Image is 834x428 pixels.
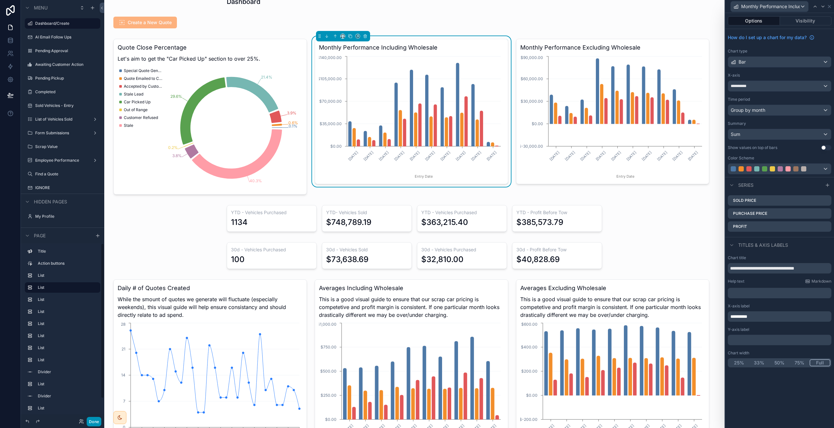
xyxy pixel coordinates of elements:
button: Sum [728,129,831,140]
text: [DATE] [486,150,497,162]
h3: Monthly Performance Including Wholesale [319,43,504,52]
div: Show values on top of bars [728,145,777,150]
a: Markdown [805,279,831,284]
label: IGNORE [35,185,96,190]
label: Awaiting Customer Action [35,62,96,67]
text: [DATE] [393,150,405,162]
tspan: $35,000.00 [320,121,342,126]
label: Scrap Value [35,144,96,149]
label: Completed [35,89,96,95]
label: List [38,321,95,326]
label: Summary [728,121,746,126]
label: Chart title [728,255,746,260]
label: Sold Price [733,198,756,203]
label: Chart type [728,49,747,54]
label: X-axis [728,73,740,78]
label: List [38,381,95,387]
span: Titles & Axis labels [738,242,788,248]
label: Pending Approval [35,48,96,53]
label: Sold Vehicles - Entry [35,103,96,108]
span: Hidden pages [34,199,67,205]
button: Monthly Performance Including Wholesale [730,1,809,12]
label: List [38,357,95,362]
tspan: Entry Date [415,174,433,179]
label: Chart width [728,350,749,356]
tspan: $105,000.00 [318,76,342,81]
label: Action buttons [38,261,95,266]
label: Color Scheme [728,155,754,161]
div: chart [319,55,504,180]
div: scrollable content [728,287,831,298]
button: 50% [769,359,789,366]
label: Employee Performance [35,158,87,163]
button: 75% [789,359,810,366]
text: [DATE] [378,150,390,162]
tspan: $140,000.00 [317,55,342,60]
button: Bar [728,56,831,67]
label: Y-axis label [728,327,749,332]
text: [DATE] [409,150,420,162]
div: scrollable content [728,335,831,345]
label: List [38,273,95,278]
div: scrollable content [21,243,104,414]
label: Divider [38,369,95,375]
text: [DATE] [470,150,482,162]
tspan: $0.00 [330,144,342,149]
a: How do I set up a chart for my data? [728,34,814,41]
label: List [38,406,95,411]
label: List [38,297,95,302]
span: Markdown [812,279,831,284]
label: AI Email Follow Ups [35,35,96,40]
button: Visibility [780,16,832,25]
button: Done [87,417,101,426]
label: Pending Pickup [35,76,96,81]
span: Monthly Performance Including Wholesale [741,3,800,10]
label: Dashboard/Create [35,21,96,26]
span: Page [34,232,46,239]
span: Menu [34,5,48,11]
label: My Profile [35,214,96,219]
span: Sum [731,131,740,138]
label: Find a Quote [35,171,96,177]
text: [DATE] [363,150,374,162]
label: List of Vehicles Sold [35,117,87,122]
span: Group by month [731,107,765,113]
label: List [38,285,95,290]
label: Time period [728,97,750,102]
label: Purchase Price [733,211,767,216]
label: List [38,309,95,314]
button: Group by month [728,105,831,116]
label: Help text [728,279,744,284]
button: Full [810,359,830,366]
span: How do I set up a chart for my data? [728,34,807,41]
button: 25% [729,359,749,366]
label: List [38,345,95,350]
span: Series [738,182,754,188]
label: Title [38,249,95,254]
text: [DATE] [424,150,436,162]
label: Form Submissions [35,130,87,136]
button: Options [728,16,780,25]
button: 33% [749,359,769,366]
span: Bar [739,59,746,65]
text: [DATE] [455,150,467,162]
label: X-axis label [728,303,750,309]
tspan: $70,000.00 [319,99,342,104]
text: [DATE] [439,150,451,162]
label: Profit [733,224,747,229]
div: scrollable content [728,311,831,322]
label: Divider [38,393,95,399]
